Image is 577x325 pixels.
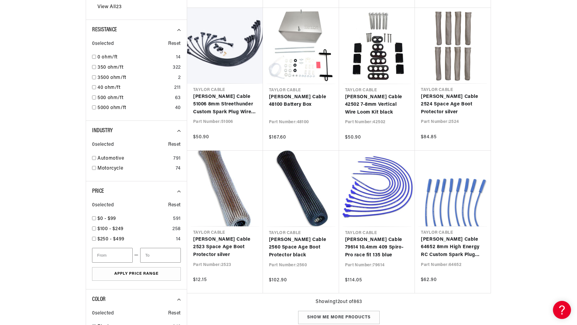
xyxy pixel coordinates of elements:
[97,64,170,72] a: 350 ohm/ft
[140,248,181,263] input: To
[92,267,181,281] button: Apply Price Range
[97,84,172,92] a: 40 ohm/ft
[97,237,125,242] span: $250 - $499
[316,298,362,306] span: Showing 12 out of 863
[168,141,181,149] span: Reset
[345,93,409,117] a: [PERSON_NAME] Cable 42502 7-8mm Vertical Wire Loom Kit black
[92,296,106,302] span: Color
[176,165,181,173] div: 74
[174,84,181,92] div: 211
[298,311,380,324] div: Show me more products
[178,74,181,82] div: 2
[92,188,104,194] span: Price
[345,236,409,259] a: [PERSON_NAME] Cable 79614 10.4mm 409 Spiro-Pro race fit 135 blue
[173,155,181,163] div: 791
[97,3,122,11] a: View All 23
[421,236,485,259] a: [PERSON_NAME] Cable 64652 8mm High Energy RC Custom Spark Plug Wires 8 cyl blue
[176,54,181,61] div: 14
[176,236,181,243] div: 14
[168,40,181,48] span: Reset
[92,248,133,263] input: From
[92,40,114,48] span: 0 selected
[134,252,139,259] span: —
[97,94,173,102] a: 500 ohm/ft
[175,94,181,102] div: 63
[269,93,333,109] a: [PERSON_NAME] Cable 48100 Battery Box
[97,227,124,231] span: $100 - $249
[92,141,114,149] span: 0 selected
[97,104,173,112] a: 5000 ohm/ft
[173,64,181,72] div: 322
[168,310,181,317] span: Reset
[92,27,117,33] span: Resistance
[193,93,257,116] a: [PERSON_NAME] Cable 51006 8mm Streethunder Custom Spark Plug Wires 8 cyl black
[172,225,181,233] div: 258
[97,155,171,163] a: Automotive
[421,93,485,116] a: [PERSON_NAME] Cable 2524 Space Age Boot Protector silver
[97,165,173,173] a: Motorcycle
[175,104,181,112] div: 40
[193,236,257,259] a: [PERSON_NAME] Cable 2523 Space Age Boot Protector silver
[97,54,174,61] a: 0 ohm/ft
[173,215,181,223] div: 591
[92,202,114,209] span: 0 selected
[92,310,114,317] span: 0 selected
[269,236,333,259] a: [PERSON_NAME] Cable 2560 Space Age Boot Protector black
[92,128,113,134] span: Industry
[97,74,176,82] a: 3500 ohm/ft
[168,202,181,209] span: Reset
[97,216,116,221] span: $0 - $99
